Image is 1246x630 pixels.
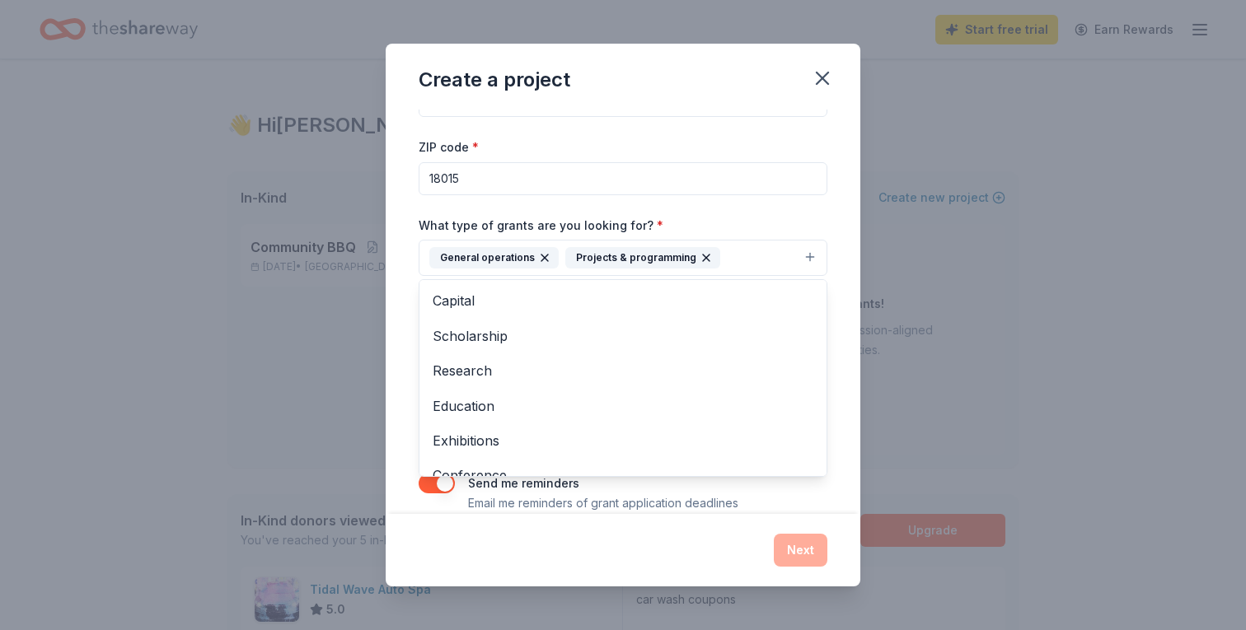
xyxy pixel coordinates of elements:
span: Conference [433,464,813,486]
span: Capital [433,290,813,311]
span: Exhibitions [433,430,813,451]
span: Education [433,395,813,417]
span: Research [433,360,813,381]
button: General operationsProjects & programming [419,240,827,276]
div: Projects & programming [565,247,720,268]
div: General operationsProjects & programming [419,279,827,477]
span: Scholarship [433,325,813,347]
div: General operations [429,247,559,268]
